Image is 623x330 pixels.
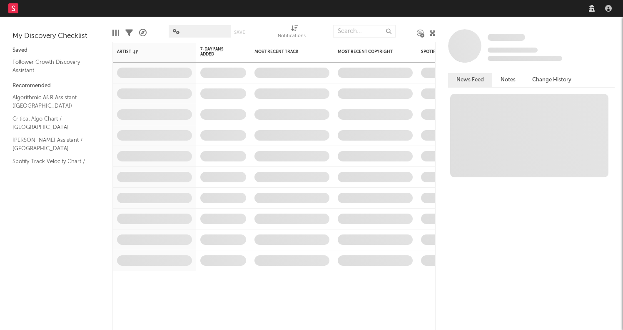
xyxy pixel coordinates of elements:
[338,49,400,54] div: Most Recent Copyright
[12,114,92,131] a: Critical Algo Chart / [GEOGRAPHIC_DATA]
[12,81,100,91] div: Recommended
[488,48,538,53] span: Tracking Since: [DATE]
[448,73,492,87] button: News Feed
[421,49,483,54] div: Spotify Monthly Listeners
[278,31,311,41] div: Notifications (Artist)
[12,93,92,110] a: Algorithmic A&R Assistant ([GEOGRAPHIC_DATA])
[12,31,100,41] div: My Discovery Checklist
[278,21,311,45] div: Notifications (Artist)
[12,157,92,174] a: Spotify Track Velocity Chart / [GEOGRAPHIC_DATA]
[333,25,396,38] input: Search...
[112,21,119,45] div: Edit Columns
[254,49,317,54] div: Most Recent Track
[139,21,147,45] div: A&R Pipeline
[12,136,92,153] a: [PERSON_NAME] Assistant / [GEOGRAPHIC_DATA]
[117,49,179,54] div: Artist
[200,47,234,57] span: 7-Day Fans Added
[488,56,562,61] span: 0 fans last week
[12,58,92,75] a: Follower Growth Discovery Assistant
[524,73,580,87] button: Change History
[492,73,524,87] button: Notes
[234,30,245,35] button: Save
[488,33,525,42] a: Some Artist
[125,21,133,45] div: Filters
[488,34,525,41] span: Some Artist
[12,45,100,55] div: Saved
